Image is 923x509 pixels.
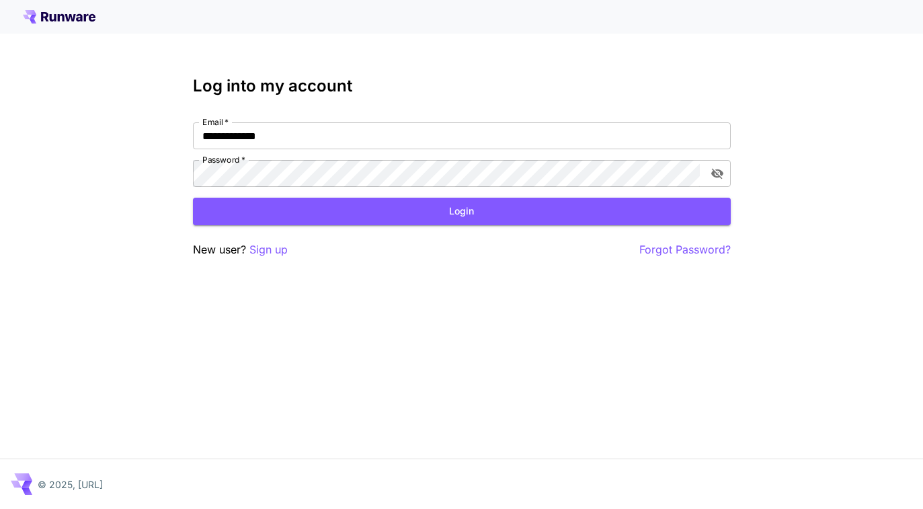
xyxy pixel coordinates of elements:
button: toggle password visibility [705,161,729,186]
button: Sign up [249,241,288,258]
button: Forgot Password? [639,241,731,258]
p: New user? [193,241,288,258]
label: Password [202,154,245,165]
label: Email [202,116,229,128]
button: Login [193,198,731,225]
h3: Log into my account [193,77,731,95]
p: © 2025, [URL] [38,477,103,492]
